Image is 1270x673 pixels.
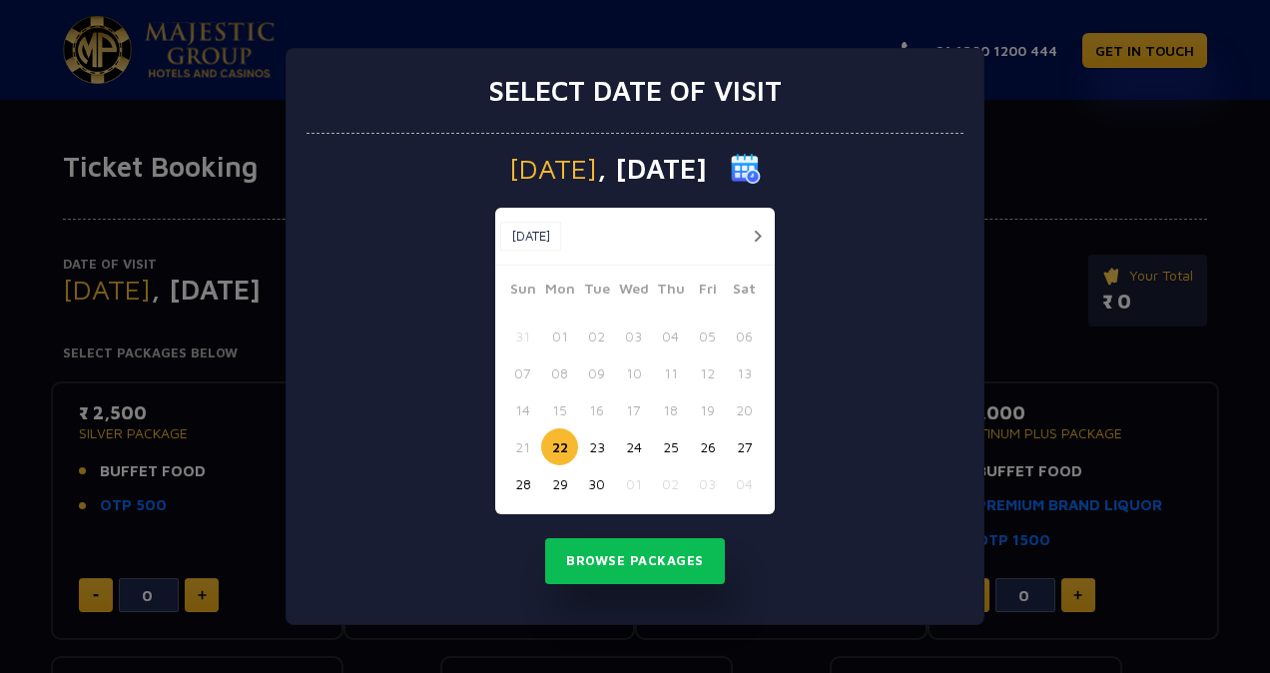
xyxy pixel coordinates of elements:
button: 02 [652,465,689,502]
span: Fri [689,278,726,306]
button: 31 [504,318,541,354]
button: Browse Packages [545,538,725,584]
button: 15 [541,391,578,428]
button: 08 [541,354,578,391]
button: 17 [615,391,652,428]
button: 29 [541,465,578,502]
h3: Select date of visit [488,74,782,108]
button: 05 [689,318,726,354]
span: Thu [652,278,689,306]
span: [DATE] [509,155,597,183]
button: 01 [615,465,652,502]
button: 03 [615,318,652,354]
button: 26 [689,428,726,465]
button: [DATE] [500,222,561,252]
button: 12 [689,354,726,391]
button: 23 [578,428,615,465]
button: 16 [578,391,615,428]
button: 13 [726,354,763,391]
span: Mon [541,278,578,306]
button: 03 [689,465,726,502]
button: 24 [615,428,652,465]
button: 07 [504,354,541,391]
button: 25 [652,428,689,465]
span: , [DATE] [597,155,707,183]
button: 04 [726,465,763,502]
button: 19 [689,391,726,428]
button: 20 [726,391,763,428]
button: 27 [726,428,763,465]
button: 14 [504,391,541,428]
img: calender icon [731,154,761,184]
button: 06 [726,318,763,354]
button: 02 [578,318,615,354]
button: 18 [652,391,689,428]
button: 04 [652,318,689,354]
button: 01 [541,318,578,354]
button: 22 [541,428,578,465]
button: 30 [578,465,615,502]
button: 28 [504,465,541,502]
span: Tue [578,278,615,306]
button: 09 [578,354,615,391]
span: Sun [504,278,541,306]
span: Wed [615,278,652,306]
button: 21 [504,428,541,465]
span: Sat [726,278,763,306]
button: 11 [652,354,689,391]
button: 10 [615,354,652,391]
